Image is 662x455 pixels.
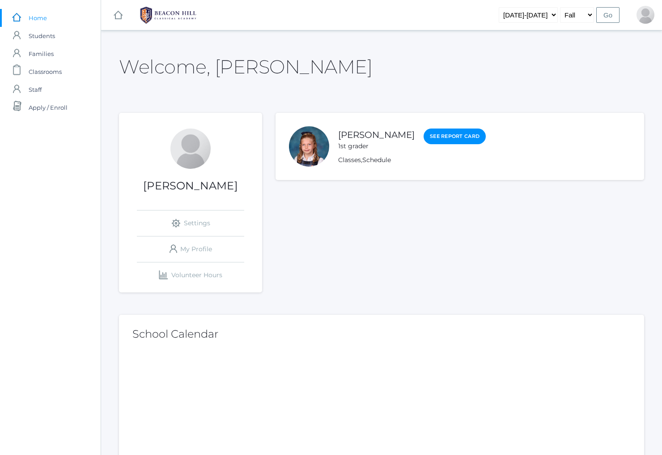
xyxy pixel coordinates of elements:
a: My Profile [137,236,244,262]
h2: Welcome, [PERSON_NAME] [119,56,372,77]
a: See Report Card [424,129,486,144]
a: Volunteer Hours [137,262,244,288]
span: Classrooms [29,63,62,81]
a: Settings [137,210,244,236]
img: BHCALogos-05-308ed15e86a5a0abce9b8dd61676a3503ac9727e845dece92d48e8588c001991.png [135,4,202,26]
input: Go [596,7,620,23]
h2: School Calendar [132,328,631,340]
div: 1st grader [338,142,415,151]
a: [PERSON_NAME] [338,129,415,140]
a: Schedule [362,156,391,164]
span: Staff [29,81,42,99]
div: Amber Foster [637,6,654,24]
div: , [338,155,486,165]
div: Amber Foster [170,129,211,169]
span: Students [29,27,55,45]
span: Home [29,9,47,27]
div: Lyla Foster [289,126,329,167]
span: Families [29,45,54,63]
a: Classes [338,156,361,164]
span: Apply / Enroll [29,99,68,116]
h1: [PERSON_NAME] [119,180,262,192]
